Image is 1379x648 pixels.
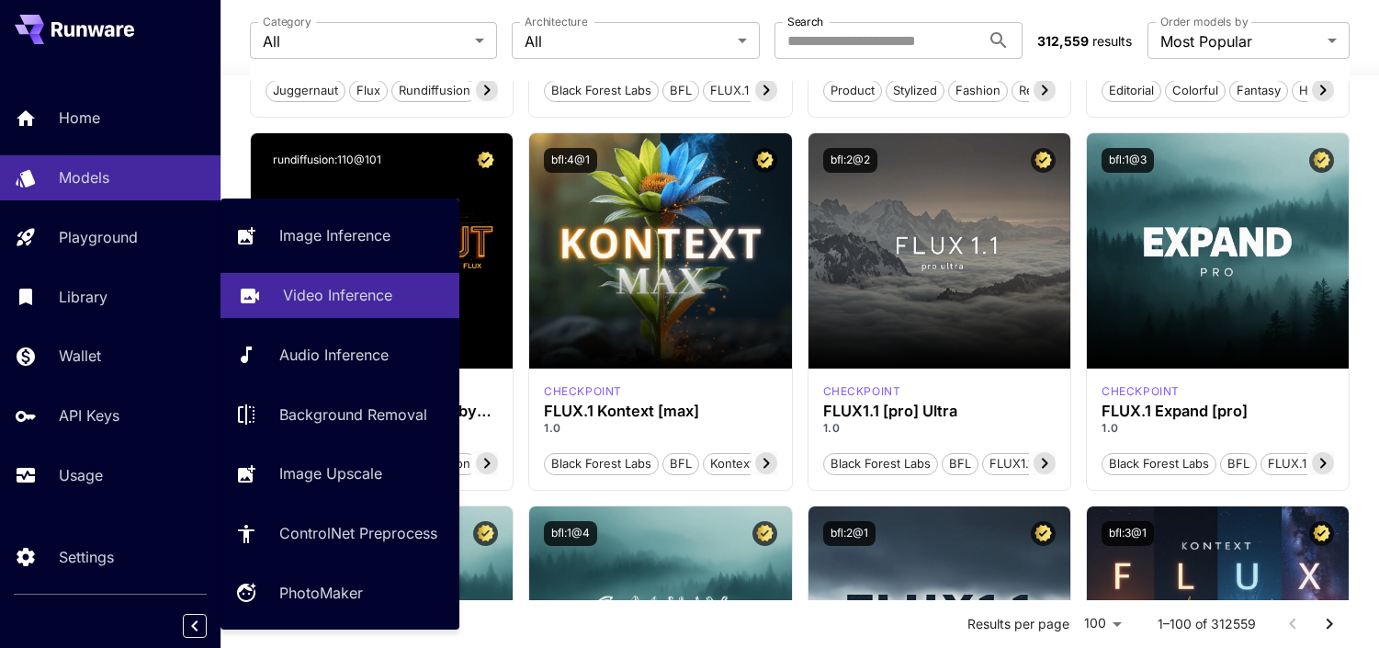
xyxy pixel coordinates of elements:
p: Image Inference [279,224,390,246]
span: All [263,30,469,52]
button: rundiffusion:110@101 [266,148,389,173]
p: Models [59,166,109,188]
span: High Detail [1293,82,1367,100]
label: Category [263,14,311,29]
button: bfl:2@2 [823,148,877,173]
p: 1.0 [1102,420,1334,437]
span: rundiffusion [392,82,477,100]
span: BFL [943,455,978,473]
button: bfl:1@4 [544,521,597,546]
span: Kontext [704,455,760,473]
p: Results per page [967,615,1069,633]
p: checkpoint [1102,383,1180,400]
span: Product [824,82,881,100]
button: Certified Model – Vetted for best performance and includes a commercial license. [1031,148,1056,173]
button: Certified Model – Vetted for best performance and includes a commercial license. [1309,521,1334,546]
button: Go to next page [1311,606,1348,642]
span: Most Popular [1160,30,1320,52]
p: PhotoMaker [279,582,363,604]
a: ControlNet Preprocess [220,511,459,556]
div: FLUX.1 Kontext [max] [544,383,622,400]
button: Certified Model – Vetted for best performance and includes a commercial license. [752,521,777,546]
p: Settings [59,546,114,568]
span: Editorial [1102,82,1160,100]
p: Home [59,107,100,129]
p: Wallet [59,345,101,367]
button: Certified Model – Vetted for best performance and includes a commercial license. [473,148,498,173]
p: Background Removal [279,404,427,426]
span: Fashion [949,82,1007,100]
span: FLUX.1 [pro] [704,82,787,100]
p: checkpoint [544,383,622,400]
span: All [525,30,730,52]
span: FLUX1.1 [pro] Ultra [983,455,1102,473]
button: bfl:4@1 [544,148,597,173]
a: Image Inference [220,213,459,258]
p: Image Upscale [279,462,382,484]
p: Usage [59,464,103,486]
span: results [1092,33,1132,49]
span: Black Forest Labs [824,455,937,473]
span: Colorful [1166,82,1225,100]
button: Certified Model – Vetted for best performance and includes a commercial license. [752,148,777,173]
label: Architecture [525,14,587,29]
p: Library [59,286,107,308]
span: Black Forest Labs [1102,455,1215,473]
a: PhotoMaker [220,571,459,616]
a: Video Inference [220,273,459,318]
p: 1.0 [823,420,1056,437]
div: 100 [1077,610,1128,637]
span: BFL [663,455,698,473]
span: juggernaut [266,82,345,100]
p: Video Inference [283,284,392,306]
h3: FLUX.1 Kontext [max] [544,403,776,420]
p: Audio Inference [279,344,389,366]
span: Fantasy [1230,82,1287,100]
span: 312,559 [1037,33,1089,49]
span: BFL [663,82,698,100]
p: 1.0 [544,420,776,437]
button: Certified Model – Vetted for best performance and includes a commercial license. [1031,521,1056,546]
a: Audio Inference [220,333,459,378]
a: Background Removal [220,392,459,437]
a: Image Upscale [220,451,459,496]
label: Order models by [1160,14,1248,29]
p: API Keys [59,404,119,426]
button: bfl:3@1 [1102,521,1154,546]
p: checkpoint [823,383,901,400]
button: bfl:1@3 [1102,148,1154,173]
span: flux [350,82,387,100]
h3: FLUX.1 Expand [pro] [1102,403,1334,420]
p: ControlNet Preprocess [279,522,437,544]
button: bfl:2@1 [823,521,876,546]
span: BFL [1221,455,1256,473]
p: 1–100 of 312559 [1158,615,1256,633]
div: fluxpro [1102,383,1180,400]
button: Certified Model – Vetted for best performance and includes a commercial license. [473,521,498,546]
span: Black Forest Labs [545,455,658,473]
h3: FLUX1.1 [pro] Ultra [823,403,1056,420]
span: Realistic [1012,82,1071,100]
div: Collapse sidebar [197,609,220,642]
label: Search [787,14,823,29]
button: Collapse sidebar [183,614,207,638]
span: Stylized [887,82,944,100]
div: fluxultra [823,383,901,400]
p: Playground [59,226,138,248]
span: Black Forest Labs [545,82,658,100]
button: Certified Model – Vetted for best performance and includes a commercial license. [1309,148,1334,173]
